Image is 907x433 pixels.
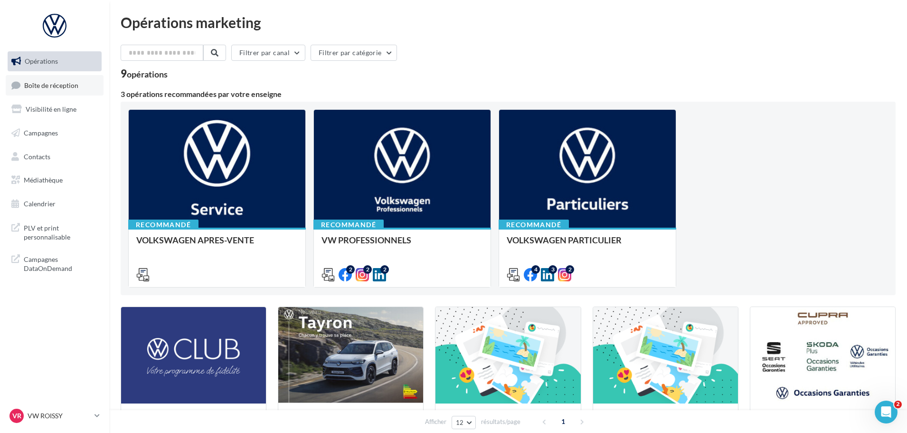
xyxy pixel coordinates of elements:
iframe: Intercom live chat [875,401,898,423]
a: Calendrier [6,194,104,214]
a: Contacts [6,147,104,167]
p: VW ROISSY [28,411,91,421]
div: 2 [380,265,389,274]
div: 2 [363,265,372,274]
span: VW PROFESSIONNELS [321,235,411,245]
span: résultats/page [481,417,520,426]
span: 2 [894,401,902,408]
span: VOLKSWAGEN APRES-VENTE [136,235,254,245]
span: Campagnes DataOnDemand [24,253,98,273]
div: Recommandé [499,220,569,230]
span: Calendrier [24,200,56,208]
span: Campagnes [24,129,58,137]
a: Campagnes [6,123,104,143]
div: 3 [548,265,557,274]
a: Opérations [6,51,104,71]
a: Médiathèque [6,170,104,190]
div: 3 opérations recommandées par votre enseigne [121,90,896,98]
div: Opérations marketing [121,15,896,29]
span: Visibilité en ligne [26,105,76,113]
a: Visibilité en ligne [6,99,104,119]
span: PLV et print personnalisable [24,221,98,242]
span: 1 [556,414,571,429]
span: Contacts [24,152,50,160]
a: Campagnes DataOnDemand [6,249,104,277]
div: 2 [566,265,574,274]
div: 4 [531,265,540,274]
a: PLV et print personnalisable [6,218,104,246]
div: 9 [121,68,168,79]
div: Recommandé [313,220,384,230]
button: Filtrer par catégorie [311,45,397,61]
span: VOLKSWAGEN PARTICULIER [507,235,622,245]
span: Boîte de réception [24,81,78,89]
button: Filtrer par canal [231,45,305,61]
span: Afficher [425,417,446,426]
span: VR [12,411,21,421]
div: 2 [346,265,355,274]
span: Médiathèque [24,176,63,184]
button: 12 [452,416,476,429]
a: VR VW ROISSY [8,407,102,425]
a: Boîte de réception [6,75,104,96]
span: 12 [456,419,464,426]
div: Recommandé [128,220,198,230]
span: Opérations [25,57,58,65]
div: opérations [127,70,168,78]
